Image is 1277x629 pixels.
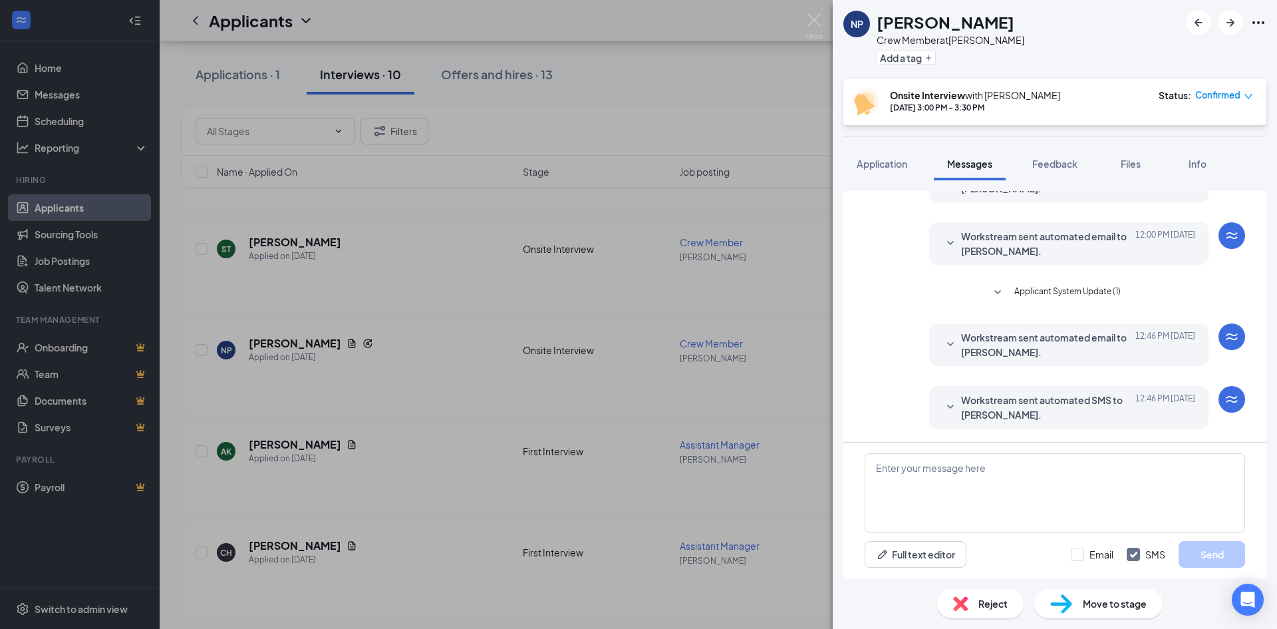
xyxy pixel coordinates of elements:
span: [DATE] 12:00 PM [1135,229,1195,258]
svg: Pen [876,548,889,561]
button: Full text editorPen [865,541,966,568]
span: Reject [978,596,1008,611]
span: [DATE] 12:46 PM [1135,330,1195,359]
button: SmallChevronDownApplicant System Update (1) [990,285,1121,301]
svg: WorkstreamLogo [1224,391,1240,407]
div: with [PERSON_NAME] [890,89,1060,102]
span: Application [857,158,907,170]
h1: [PERSON_NAME] [877,11,1014,33]
div: [DATE] 3:00 PM - 3:30 PM [890,102,1060,113]
span: Messages [947,158,992,170]
svg: SmallChevronDown [942,236,958,252]
svg: SmallChevronDown [990,285,1006,301]
span: [DATE] 12:46 PM [1135,393,1195,422]
div: Status : [1159,89,1191,102]
svg: WorkstreamLogo [1224,329,1240,345]
span: Workstream sent automated email to [PERSON_NAME]. [961,330,1135,359]
span: Workstream sent automated email to [PERSON_NAME]. [961,229,1135,258]
svg: Plus [924,54,932,62]
svg: SmallChevronDown [942,399,958,415]
span: Confirmed [1195,89,1240,102]
div: Crew Member at [PERSON_NAME] [877,33,1024,47]
span: Files [1121,158,1141,170]
span: down [1244,92,1253,101]
svg: WorkstreamLogo [1224,228,1240,244]
svg: ArrowLeftNew [1191,15,1206,31]
svg: SmallChevronDown [942,337,958,353]
span: Move to stage [1083,596,1147,611]
svg: ArrowRight [1222,15,1238,31]
button: Send [1179,541,1245,568]
span: Applicant System Update (1) [1014,285,1121,301]
div: Open Intercom Messenger [1232,584,1264,616]
span: Info [1189,158,1206,170]
button: PlusAdd a tag [877,51,936,65]
b: Onsite Interview [890,89,965,101]
span: Feedback [1032,158,1077,170]
svg: Ellipses [1250,15,1266,31]
button: ArrowRight [1218,11,1242,35]
span: Workstream sent automated SMS to [PERSON_NAME]. [961,393,1135,422]
div: NP [851,17,863,31]
button: ArrowLeftNew [1187,11,1210,35]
